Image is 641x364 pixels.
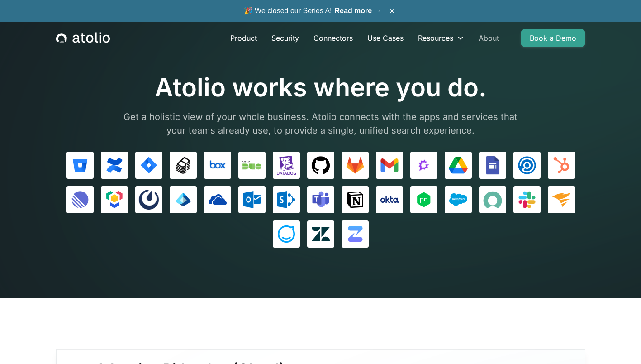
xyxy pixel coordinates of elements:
a: Book a Demo [521,29,585,47]
div: Resources [418,33,453,43]
a: Use Cases [360,29,411,47]
a: home [56,32,110,44]
p: Get a holistic view of your whole business. Atolio connects with the apps and services that your ... [117,110,524,137]
button: × [387,6,398,16]
div: Resources [411,29,471,47]
span: 🎉 We closed our Series A! [244,5,381,16]
a: About [471,29,506,47]
iframe: Chat Widget [596,321,641,364]
a: Product [223,29,264,47]
h1: Atolio works where you do. [117,72,524,103]
a: Connectors [306,29,360,47]
a: Security [264,29,306,47]
a: Read more → [335,7,381,14]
